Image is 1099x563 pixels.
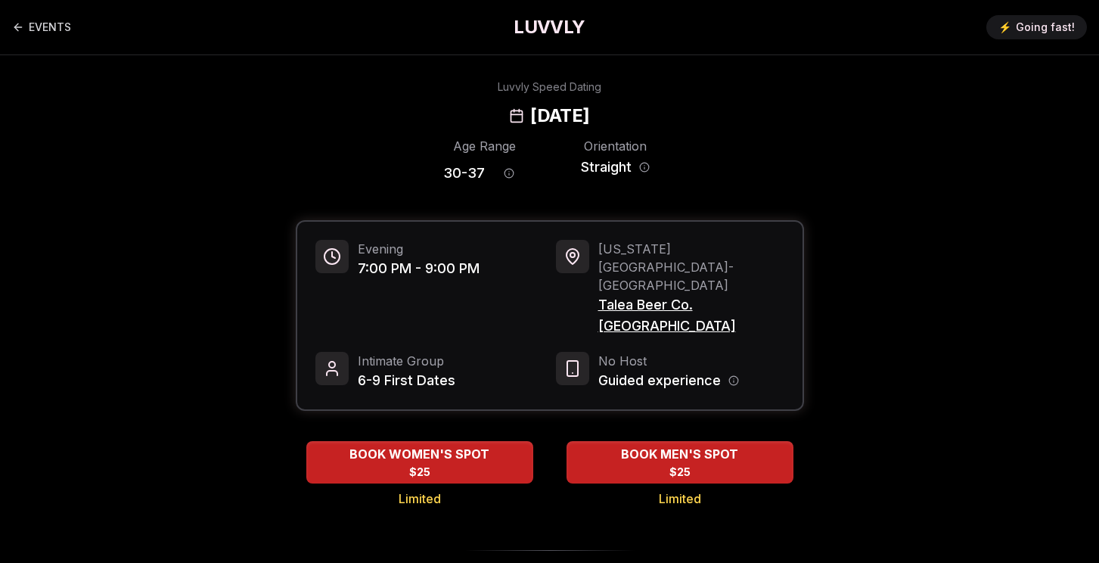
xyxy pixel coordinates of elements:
span: BOOK WOMEN'S SPOT [346,445,492,463]
span: $25 [409,465,430,480]
div: Luvvly Speed Dating [498,79,601,95]
div: Orientation [574,137,657,155]
span: Evening [358,240,480,258]
span: [US_STATE][GEOGRAPHIC_DATA] - [GEOGRAPHIC_DATA] [598,240,784,294]
span: Limited [399,490,441,508]
span: Going fast! [1016,20,1075,35]
a: LUVVLY [514,15,585,39]
span: Intimate Group [358,352,455,370]
div: Age Range [443,137,526,155]
span: ⚡️ [998,20,1011,35]
button: Host information [728,375,739,386]
span: Talea Beer Co. [GEOGRAPHIC_DATA] [598,294,784,337]
span: 6-9 First Dates [358,370,455,391]
span: No Host [598,352,739,370]
span: Guided experience [598,370,721,391]
span: 7:00 PM - 9:00 PM [358,258,480,279]
a: Back to events [12,12,71,42]
button: BOOK MEN'S SPOT - Limited [567,441,793,484]
button: Age range information [492,157,526,190]
span: $25 [669,465,691,480]
span: Straight [581,157,632,178]
button: BOOK WOMEN'S SPOT - Limited [306,441,533,484]
span: BOOK MEN'S SPOT [618,445,741,463]
span: 30 - 37 [443,163,485,184]
span: Limited [659,490,701,508]
button: Orientation information [639,162,650,173]
h2: [DATE] [530,104,589,128]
